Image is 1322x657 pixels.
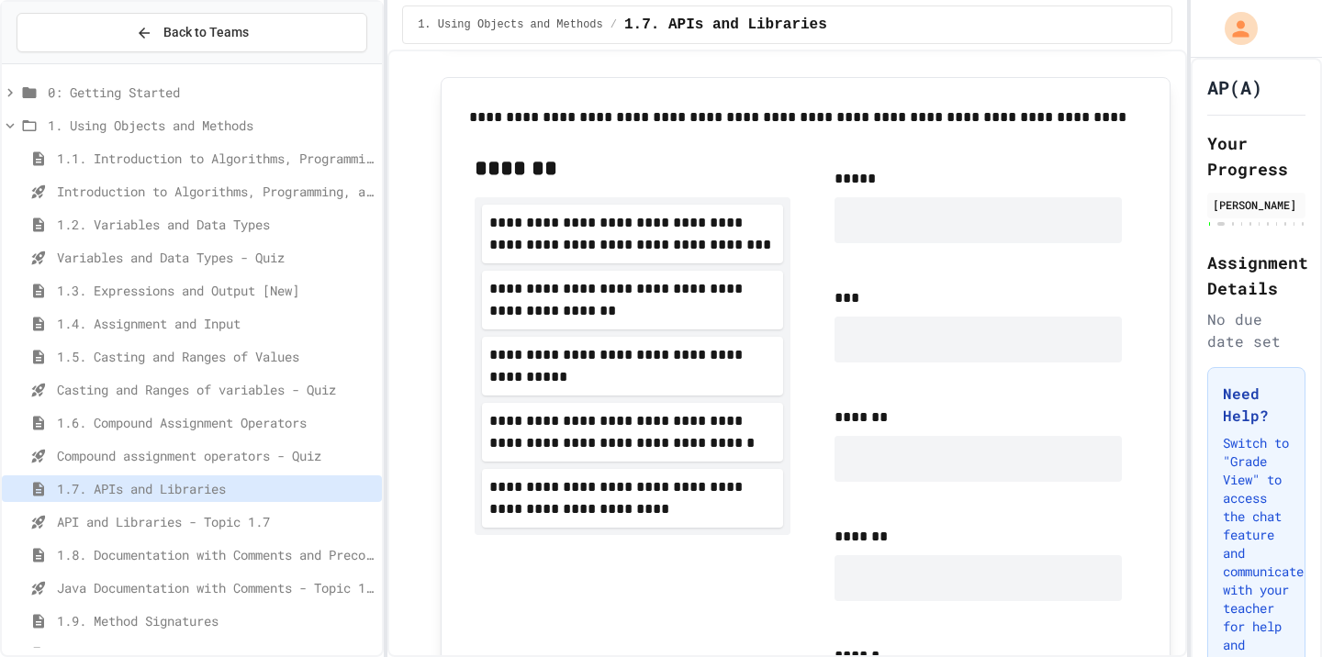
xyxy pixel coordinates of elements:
span: 1.9. Method Signatures [57,611,375,630]
div: My Account [1205,7,1262,50]
span: 1. Using Objects and Methods [48,116,375,135]
span: 1.6. Compound Assignment Operators [57,413,375,432]
div: No due date set [1207,308,1305,352]
h1: AP(A) [1207,74,1262,100]
h2: Assignment Details [1207,250,1305,301]
span: / [611,17,617,32]
span: 1.4. Assignment and Input [57,314,375,333]
span: 1.2. Variables and Data Types [57,215,375,234]
span: 1.5. Casting and Ranges of Values [57,347,375,366]
h3: Need Help? [1223,383,1290,427]
span: 1. Using Objects and Methods [418,17,603,32]
span: Introduction to Algorithms, Programming, and Compilers [57,182,375,201]
span: Casting and Ranges of variables - Quiz [57,380,375,399]
span: Variables and Data Types - Quiz [57,248,375,267]
div: [PERSON_NAME] [1213,196,1300,213]
span: Compound assignment operators - Quiz [57,446,375,465]
span: 1.7. APIs and Libraries [57,479,375,498]
span: API and Libraries - Topic 1.7 [57,512,375,531]
span: 1.3. Expressions and Output [New] [57,281,375,300]
span: Back to Teams [163,23,249,42]
span: Java Documentation with Comments - Topic 1.8 [57,578,375,597]
span: 1.1. Introduction to Algorithms, Programming, and Compilers [57,149,375,168]
span: 0: Getting Started [48,83,375,102]
span: 1.7. APIs and Libraries [624,14,827,36]
button: Back to Teams [17,13,367,52]
h2: Your Progress [1207,130,1305,182]
span: 1.8. Documentation with Comments and Preconditions [57,545,375,564]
